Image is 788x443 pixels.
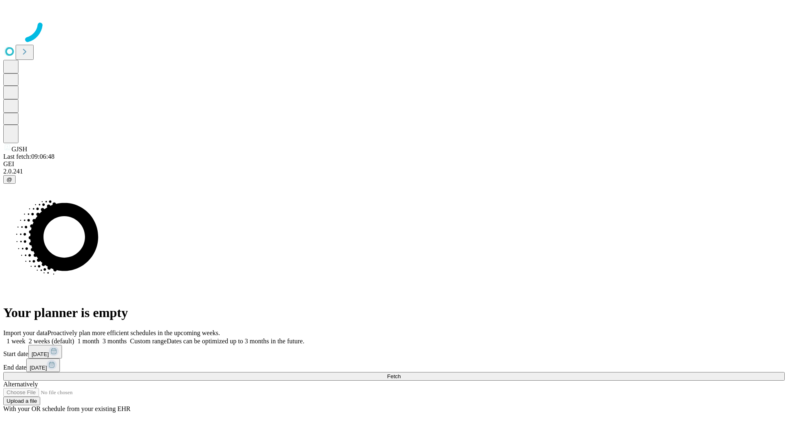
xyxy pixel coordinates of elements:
[78,338,99,345] span: 1 month
[30,365,47,371] span: [DATE]
[3,175,16,184] button: @
[3,405,131,412] span: With your OR schedule from your existing EHR
[26,359,60,372] button: [DATE]
[3,160,785,168] div: GEI
[7,338,25,345] span: 1 week
[3,359,785,372] div: End date
[3,305,785,320] h1: Your planner is empty
[3,345,785,359] div: Start date
[3,372,785,381] button: Fetch
[28,345,62,359] button: [DATE]
[3,381,38,388] span: Alternatively
[3,168,785,175] div: 2.0.241
[103,338,127,345] span: 3 months
[29,338,74,345] span: 2 weeks (default)
[3,397,40,405] button: Upload a file
[32,351,49,357] span: [DATE]
[11,146,27,153] span: GJSH
[7,176,12,183] span: @
[387,373,401,379] span: Fetch
[130,338,167,345] span: Custom range
[3,153,55,160] span: Last fetch: 09:06:48
[167,338,304,345] span: Dates can be optimized up to 3 months in the future.
[48,329,220,336] span: Proactively plan more efficient schedules in the upcoming weeks.
[3,329,48,336] span: Import your data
